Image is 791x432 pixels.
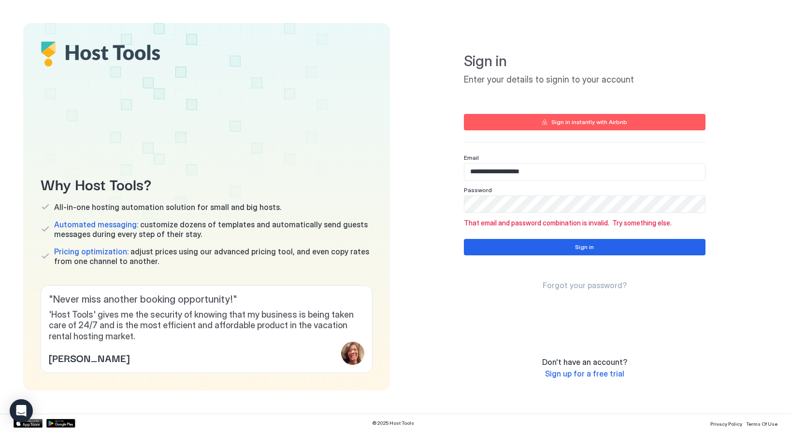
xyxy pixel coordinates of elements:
span: © 2025 Host Tools [372,420,414,426]
span: " Never miss another booking opportunity! " [49,293,364,306]
span: customize dozens of templates and automatically send guests messages during every step of their s... [54,220,373,239]
span: Don't have an account? [542,357,627,367]
a: Google Play Store [46,419,75,428]
span: Sign in [464,52,705,70]
a: Terms Of Use [746,418,777,428]
div: Open Intercom Messenger [10,399,33,422]
div: Sign in instantly with Airbnb [551,118,627,126]
a: Forgot your password? [543,280,627,291]
span: That email and password combination is invalid. Try something else. [464,219,705,227]
span: 'Host Tools' gives me the security of knowing that my business is being taken care of 24/7 and is... [49,309,364,342]
span: Automated messaging: [54,220,138,229]
button: Sign in [464,239,705,255]
input: Input Field [464,164,705,180]
div: profile [341,342,364,365]
span: Forgot your password? [543,280,627,290]
div: Sign in [575,243,594,251]
input: Input Field [464,196,705,212]
span: Enter your details to signin to your account [464,74,705,85]
span: Email [464,154,479,161]
span: Password [464,186,492,194]
span: Why Host Tools? [41,173,373,195]
a: Privacy Policy [710,418,742,428]
span: Privacy Policy [710,421,742,427]
a: App Store [14,419,43,428]
a: Sign up for a free trial [545,369,624,379]
span: Pricing optimization: [54,247,129,256]
span: All-in-one hosting automation solution for small and big hosts. [54,202,281,212]
span: adjust prices using our advanced pricing tool, and even copy rates from one channel to another. [54,247,373,266]
button: Sign in instantly with Airbnb [464,114,705,130]
span: Terms Of Use [746,421,777,427]
span: [PERSON_NAME] [49,350,129,365]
